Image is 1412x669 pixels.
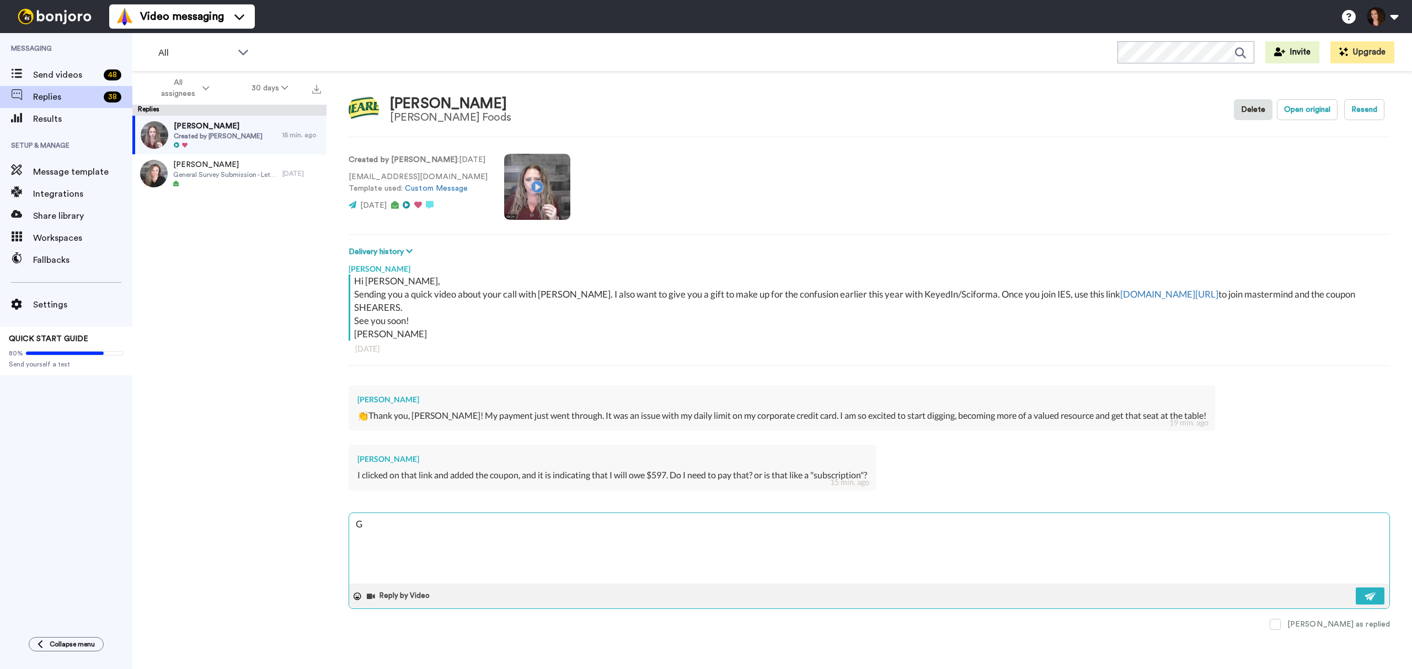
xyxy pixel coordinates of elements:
[174,121,263,132] span: [PERSON_NAME]
[33,253,132,267] span: Fallbacks
[349,171,488,195] p: [EMAIL_ADDRESS][DOMAIN_NAME] Template used:
[50,640,95,649] span: Collapse menu
[33,90,99,104] span: Replies
[135,73,231,104] button: All assignees
[116,8,133,25] img: vm-color.svg
[366,588,433,605] button: Reply by Video
[9,360,124,369] span: Send yourself a test
[1169,417,1208,428] div: 19 min. ago
[1277,99,1338,120] button: Open original
[33,187,132,201] span: Integrations
[13,9,96,24] img: bj-logo-header-white.svg
[1344,99,1384,120] button: Resend
[349,154,488,166] p: : [DATE]
[312,85,321,94] img: export.svg
[1234,99,1272,120] button: Delete
[104,69,121,80] div: 48
[830,477,869,488] div: 15 min. ago
[33,209,132,223] span: Share library
[349,156,457,164] strong: Created by [PERSON_NAME]
[104,91,121,102] div: 38
[390,111,511,123] div: [PERSON_NAME] Foods
[158,46,232,60] span: All
[231,78,309,98] button: 30 days
[357,454,867,465] div: [PERSON_NAME]
[1287,619,1390,630] div: [PERSON_NAME] as replied
[33,68,99,82] span: Send videos
[132,116,327,154] a: [PERSON_NAME]Created by [PERSON_NAME]15 min. ago
[33,298,132,311] span: Settings
[349,513,1389,584] textarea: G
[173,170,277,179] span: General Survey Submission - Lets Help!!
[349,246,416,258] button: Delivery history
[349,258,1390,274] div: [PERSON_NAME]
[156,77,200,99] span: All assignees
[355,343,1383,354] div: [DATE]
[140,160,168,187] img: 4fb369e6-0856-48e2-bde8-97e2558a6980-thumb.jpg
[9,349,23,358] span: 80%
[174,132,263,141] span: Created by [PERSON_NAME]
[405,185,468,192] a: Custom Message
[357,409,1206,422] div: 👏Thank you, [PERSON_NAME]! My payment just went through. It was an issue with my daily limit on m...
[33,231,132,245] span: Workspaces
[173,159,277,170] span: [PERSON_NAME]
[9,335,88,343] span: QUICK START GUIDE
[1120,288,1218,300] a: [DOMAIN_NAME][URL]
[140,9,224,24] span: Video messaging
[282,169,321,178] div: [DATE]
[1265,41,1319,63] button: Invite
[1365,592,1377,601] img: send-white.svg
[33,165,132,179] span: Message template
[33,112,132,126] span: Results
[354,274,1387,341] div: Hi [PERSON_NAME], Sending you a quick video about your call with [PERSON_NAME]. I also want to gi...
[282,131,321,139] div: 15 min. ago
[357,469,867,482] div: I clicked on that link and added the coupon, and it is indicating that I will owe $597. Do I need...
[360,202,387,209] span: [DATE]
[349,95,379,125] img: Image of Kelly Clifford
[29,637,104,651] button: Collapse menu
[357,394,1206,405] div: [PERSON_NAME]
[132,154,327,193] a: [PERSON_NAME]General Survey Submission - Lets Help!![DATE]
[1330,41,1394,63] button: Upgrade
[132,105,327,116] div: Replies
[390,96,511,112] div: [PERSON_NAME]
[309,80,324,96] button: Export all results that match these filters now.
[141,121,168,149] img: 953a7851-1a47-48f2-9905-2ef41091b0cb-thumb.jpg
